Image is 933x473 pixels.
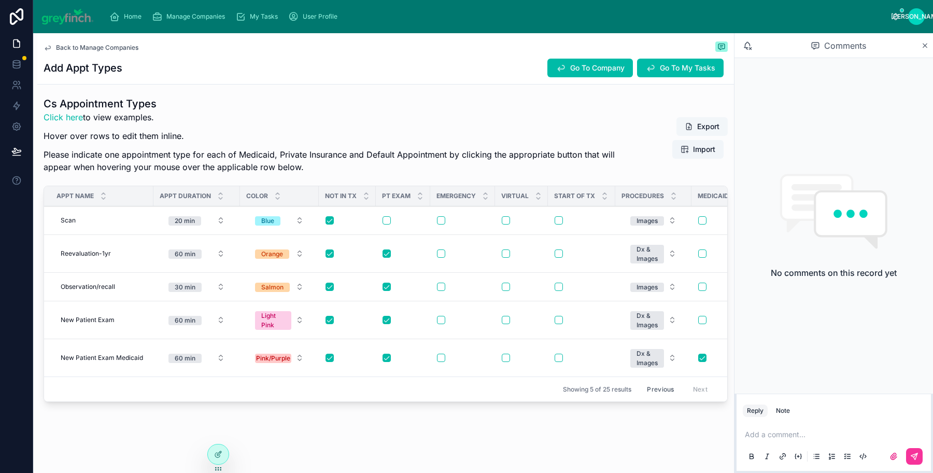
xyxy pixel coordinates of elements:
div: Blue [261,216,274,226]
span: Appt Duration [160,192,211,200]
span: Color [246,192,268,200]
button: Reply [743,405,768,417]
span: Back to Manage Companies [56,44,138,52]
div: scrollable content [102,5,892,28]
button: Select Button [160,277,233,296]
div: Dx & Images [637,245,658,263]
span: Showing 5 of 25 results [563,385,631,394]
button: Note [772,405,794,417]
span: Go To Company [570,63,625,73]
div: 20 min [175,216,195,226]
h1: Add Appt Types [44,61,122,75]
button: Select Button [247,211,312,230]
div: Pink/Purple [256,354,290,363]
div: Dx & Images [637,311,658,330]
button: Select Button [622,240,685,268]
span: Not In Tx [325,192,357,200]
button: Select Button [622,344,685,372]
span: Comments [824,39,866,52]
button: Select Button [160,211,233,230]
span: Scan [61,216,76,225]
h1: Cs Appointment Types [44,96,640,111]
div: Light Pink [261,311,285,330]
button: Select Button [247,244,312,263]
div: Orange [261,249,283,259]
div: Images [637,283,658,292]
button: Go To Company [547,59,633,77]
a: Back to Manage Companies [44,44,138,52]
a: User Profile [285,7,345,26]
span: Home [124,12,142,21]
p: Please indicate one appointment type for each of Medicaid, Private Insurance and Default Appointm... [44,148,640,173]
div: Note [776,407,790,415]
a: Home [106,7,149,26]
span: Emergency [436,192,476,200]
button: Select Button [247,349,312,367]
div: 30 min [175,283,195,292]
span: Observation/recall [61,283,115,291]
span: Pt Exam [382,192,411,200]
p: to view examples. [44,111,640,123]
p: Hover over rows to edit them inline. [44,130,640,142]
span: Procedures [621,192,664,200]
span: New Patient Exam Medicaid [61,354,143,362]
button: Select Button [622,277,685,296]
div: Images [637,216,658,226]
span: Go To My Tasks [660,63,715,73]
button: Previous [640,381,681,397]
img: App logo [41,8,94,25]
a: My Tasks [232,7,285,26]
span: Medicaid [698,192,729,200]
div: 60 min [175,249,195,259]
button: Select Button [247,277,312,296]
div: 60 min [175,316,195,325]
span: New Patient Exam [61,316,115,324]
span: My Tasks [250,12,278,21]
button: Go To My Tasks [637,59,724,77]
span: Appt Name [56,192,94,200]
span: User Profile [303,12,337,21]
div: 60 min [175,354,195,363]
span: Import [693,144,715,155]
a: Click here [44,112,83,122]
span: Manage Companies [166,12,225,21]
span: Virtual [501,192,529,200]
button: Select Button [160,349,233,367]
button: Select Button [247,306,312,334]
button: Select Button [622,306,685,334]
button: Select Button [622,211,685,230]
span: Start Of Tx [554,192,595,200]
h2: No comments on this record yet [771,267,897,279]
span: Reevaluation-1yr [61,249,111,258]
button: Select Button [160,311,233,329]
button: Import [672,140,724,159]
a: Manage Companies [149,7,232,26]
div: Dx & Images [637,349,658,368]
button: Export [676,117,728,136]
button: Select Button [160,244,233,263]
div: Salmon [261,283,284,292]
